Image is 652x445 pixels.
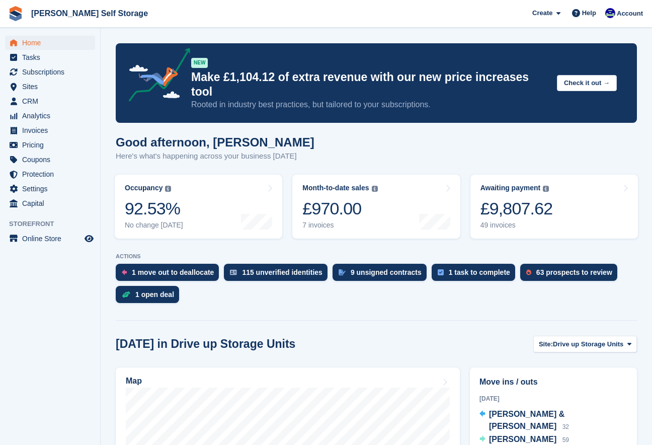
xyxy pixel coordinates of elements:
[5,123,95,137] a: menu
[5,50,95,64] a: menu
[22,65,83,79] span: Subscriptions
[5,80,95,94] a: menu
[372,186,378,192] img: icon-info-grey-7440780725fd019a000dd9b08b2336e03edf1995a4989e88bcd33f0948082b44.svg
[8,6,23,21] img: stora-icon-8386f47178a22dfd0bd8f6a31ec36ba5ce8667c1dd55bd0f319d3a0aa187defe.svg
[536,268,612,276] div: 63 prospects to review
[242,268,322,276] div: 115 unverified identities
[116,135,314,149] h1: Good afternoon, [PERSON_NAME]
[22,138,83,152] span: Pricing
[115,175,282,239] a: Occupancy 92.53% No change [DATE]
[22,94,83,108] span: CRM
[230,269,237,275] img: verify_identity-adf6edd0f0f0b5bbfe63781bf79b02c33cf7c696d77639b501bdc392416b5a36.svg
[165,186,171,192] img: icon-info-grey-7440780725fd019a000dd9b08b2336e03edf1995a4989e88bcd33f0948082b44.svg
[489,410,564,430] span: [PERSON_NAME] & [PERSON_NAME]
[191,99,549,110] p: Rooted in industry best practices, but tailored to your subscriptions.
[22,196,83,210] span: Capital
[125,221,183,230] div: No change [DATE]
[562,423,569,430] span: 32
[125,198,183,219] div: 92.53%
[582,8,596,18] span: Help
[191,70,549,99] p: Make £1,104.12 of extra revenue with our new price increases tool
[132,268,214,276] div: 1 move out to deallocate
[449,268,510,276] div: 1 task to complete
[532,8,552,18] span: Create
[22,232,83,246] span: Online Store
[543,186,549,192] img: icon-info-grey-7440780725fd019a000dd9b08b2336e03edf1995a4989e88bcd33f0948082b44.svg
[5,182,95,196] a: menu
[116,151,314,162] p: Here's what's happening across your business [DATE]
[339,269,346,275] img: contract_signature_icon-13c848040528278c33f63329250d36e43548de30e8caae1d1a13099fd9432cc5.svg
[22,36,83,50] span: Home
[5,138,95,152] a: menu
[302,221,377,230] div: 7 invoices
[22,153,83,167] span: Coupons
[480,221,553,230] div: 49 invoices
[22,109,83,123] span: Analytics
[83,233,95,245] a: Preview store
[520,264,622,286] a: 63 prospects to review
[617,9,643,19] span: Account
[539,339,553,349] span: Site:
[135,290,174,299] div: 1 open deal
[5,36,95,50] a: menu
[22,123,83,137] span: Invoices
[562,436,569,443] span: 59
[605,8,615,18] img: Justin Farthing
[122,269,127,275] img: move_outs_to_deallocate_icon-f764333ba52eb49d3ac5e1228854f67142a1ed5810a6f6cc68b1a99e826820c5.svg
[116,253,637,260] p: ACTIONS
[27,5,152,22] a: [PERSON_NAME] Self Storage
[438,269,444,275] img: task-75834270c22a3079a89374b754ae025e5fb1db73e45f91037f5363f120a921f8.svg
[5,153,95,167] a: menu
[116,264,224,286] a: 1 move out to deallocate
[116,286,184,308] a: 1 open deal
[479,408,627,433] a: [PERSON_NAME] & [PERSON_NAME] 32
[126,377,142,386] h2: Map
[22,50,83,64] span: Tasks
[5,65,95,79] a: menu
[5,94,95,108] a: menu
[292,175,460,239] a: Month-to-date sales £970.00 7 invoices
[479,394,627,403] div: [DATE]
[333,264,432,286] a: 9 unsigned contracts
[191,58,208,68] div: NEW
[120,48,191,105] img: price-adjustments-announcement-icon-8257ccfd72463d97f412b2fc003d46551f7dbcb40ab6d574587a9cd5c0d94...
[122,291,130,298] img: deal-1b604bf984904fb50ccaf53a9ad4b4a5d6e5aea283cecdc64d6e3604feb123c2.svg
[5,167,95,181] a: menu
[351,268,422,276] div: 9 unsigned contracts
[5,196,95,210] a: menu
[5,109,95,123] a: menu
[557,75,617,92] button: Check it out →
[553,339,623,349] span: Drive up Storage Units
[302,184,369,192] div: Month-to-date sales
[479,376,627,388] h2: Move ins / outs
[302,198,377,219] div: £970.00
[116,337,295,351] h2: [DATE] in Drive up Storage Units
[470,175,638,239] a: Awaiting payment £9,807.62 49 invoices
[489,435,556,443] span: [PERSON_NAME]
[125,184,162,192] div: Occupancy
[533,336,637,352] button: Site: Drive up Storage Units
[480,184,541,192] div: Awaiting payment
[480,198,553,219] div: £9,807.62
[22,182,83,196] span: Settings
[9,219,100,229] span: Storefront
[5,232,95,246] a: menu
[432,264,520,286] a: 1 task to complete
[22,80,83,94] span: Sites
[526,269,531,275] img: prospect-51fa495bee0391a8d652442698ab0144808aea92771e9ea1ae160a38d050c398.svg
[224,264,333,286] a: 115 unverified identities
[22,167,83,181] span: Protection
